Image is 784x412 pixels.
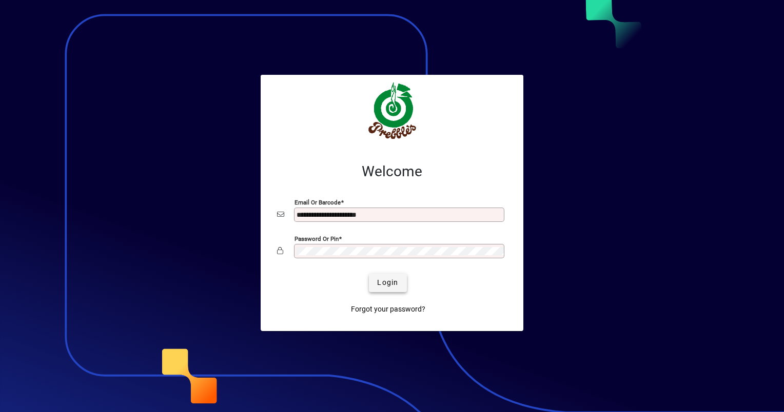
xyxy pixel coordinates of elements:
a: Forgot your password? [347,300,429,319]
span: Forgot your password? [351,304,425,315]
span: Login [377,277,398,288]
mat-label: Email or Barcode [295,198,341,205]
mat-label: Password or Pin [295,235,339,242]
h2: Welcome [277,163,507,180]
button: Login [369,274,406,292]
